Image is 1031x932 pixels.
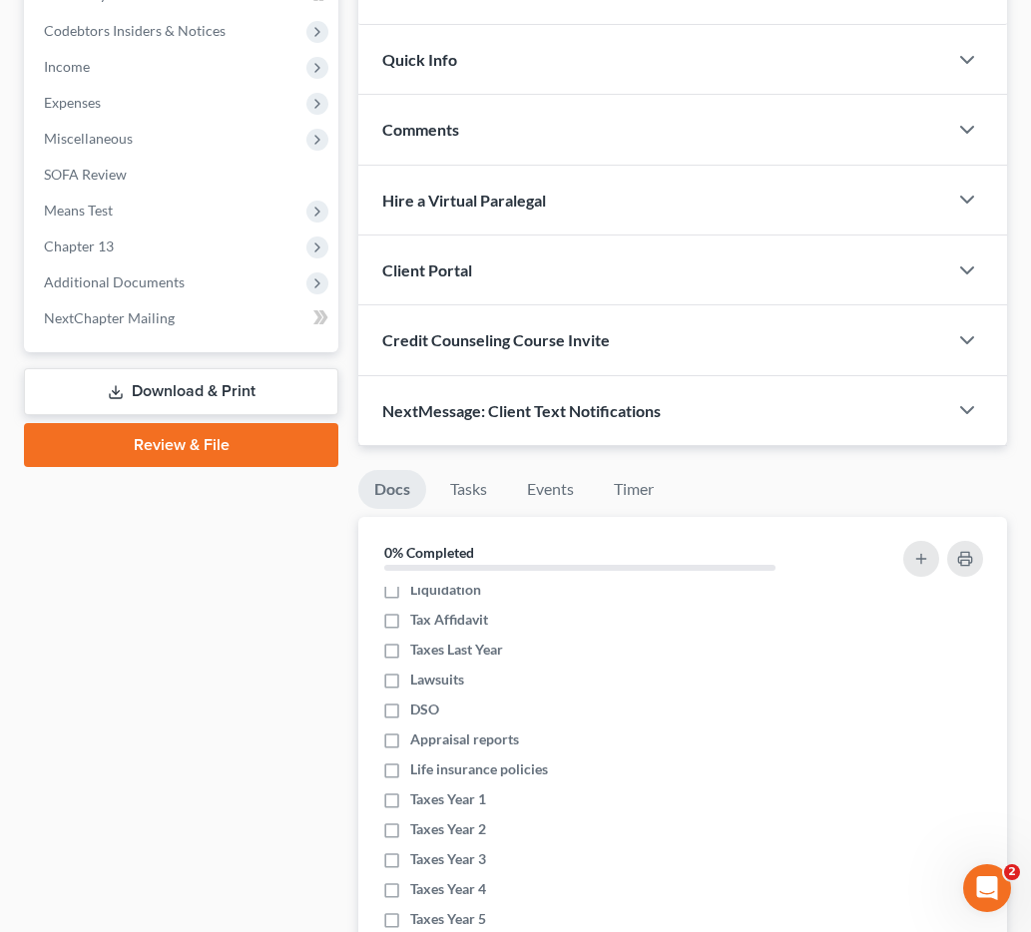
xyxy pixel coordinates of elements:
a: Download & Print [24,368,338,415]
span: Taxes Year 1 [410,789,486,809]
span: Miscellaneous [44,130,133,147]
span: 2 [1004,864,1020,880]
a: Tasks [434,470,503,509]
span: Codebtors Insiders & Notices [44,22,226,39]
span: Taxes Year 5 [410,909,486,929]
span: Taxes Last Year [410,640,503,660]
span: Means Test [44,202,113,219]
span: DSO [410,699,439,719]
span: Tax Affidavit [410,610,488,630]
span: Comments [382,120,459,139]
span: Appraisal reports [410,729,519,749]
a: SOFA Review [28,157,338,193]
span: Income [44,58,90,75]
a: Timer [598,470,670,509]
iframe: Intercom live chat [963,864,1011,912]
a: Docs [358,470,426,509]
a: Events [511,470,590,509]
span: Liquidation [410,580,481,600]
span: SOFA Review [44,166,127,183]
a: NextChapter Mailing [28,300,338,336]
span: Taxes Year 2 [410,819,486,839]
span: NextChapter Mailing [44,309,175,326]
span: Quick Info [382,50,457,69]
span: Expenses [44,94,101,111]
span: Client Portal [382,260,472,279]
span: Lawsuits [410,670,464,690]
span: Hire a Virtual Paralegal [382,191,546,210]
strong: 0% Completed [384,544,474,561]
span: Life insurance policies [410,759,548,779]
span: Taxes Year 4 [410,879,486,899]
span: Credit Counseling Course Invite [382,330,610,349]
span: Additional Documents [44,273,185,290]
span: NextMessage: Client Text Notifications [382,401,661,420]
a: Review & File [24,423,338,467]
span: Taxes Year 3 [410,849,486,869]
span: Chapter 13 [44,237,114,254]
